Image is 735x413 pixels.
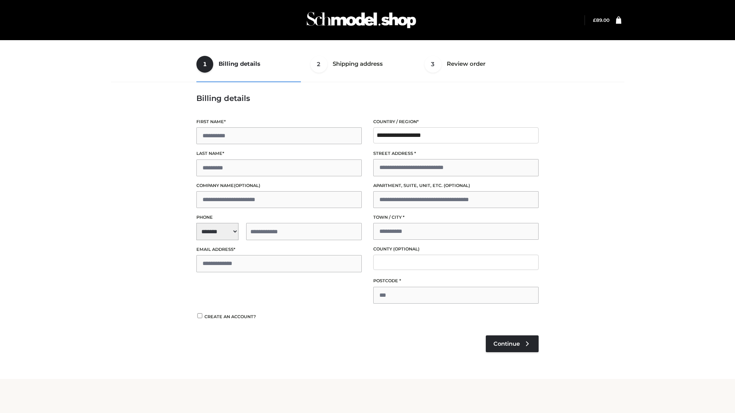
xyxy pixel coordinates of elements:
[304,5,419,35] img: Schmodel Admin 964
[486,335,539,352] a: Continue
[204,314,256,319] span: Create an account?
[373,277,539,285] label: Postcode
[593,17,596,23] span: £
[373,118,539,125] label: Country / Region
[593,17,609,23] bdi: 89.00
[393,246,420,252] span: (optional)
[373,150,539,157] label: Street address
[196,246,362,253] label: Email address
[373,182,539,189] label: Apartment, suite, unit, etc.
[196,150,362,157] label: Last name
[593,17,609,23] a: £89.00
[373,214,539,221] label: Town / City
[196,313,203,318] input: Create an account?
[234,183,260,188] span: (optional)
[196,214,362,221] label: Phone
[196,118,362,125] label: First name
[444,183,470,188] span: (optional)
[373,246,539,253] label: County
[196,94,539,103] h3: Billing details
[493,340,520,347] span: Continue
[196,182,362,189] label: Company name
